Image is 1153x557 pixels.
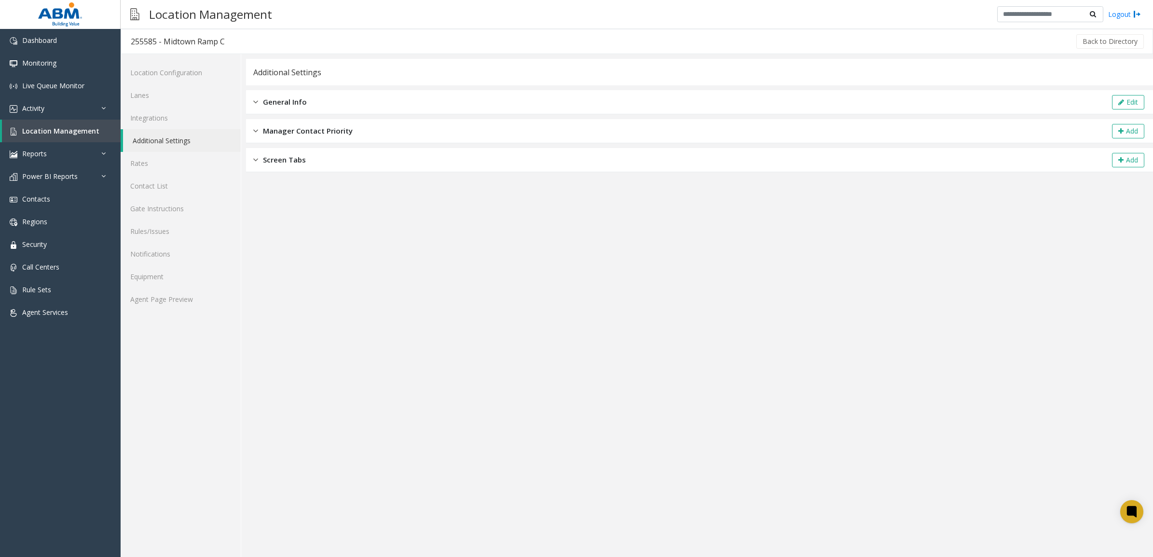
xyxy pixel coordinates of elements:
[121,220,241,243] a: Rules/Issues
[144,2,277,26] h3: Location Management
[1076,34,1144,49] button: Back to Directory
[130,2,139,26] img: pageIcon
[10,264,17,272] img: 'icon'
[1133,9,1141,19] img: logout
[121,107,241,129] a: Integrations
[22,126,99,136] span: Location Management
[253,125,258,136] img: closed
[253,154,258,165] img: closed
[10,37,17,45] img: 'icon'
[131,35,225,48] div: 255585 - Midtown Ramp C
[263,154,306,165] span: Screen Tabs
[22,194,50,204] span: Contacts
[22,217,47,226] span: Regions
[10,286,17,294] img: 'icon'
[10,173,17,181] img: 'icon'
[10,82,17,90] img: 'icon'
[10,150,17,158] img: 'icon'
[1108,9,1141,19] a: Logout
[263,125,353,136] span: Manager Contact Priority
[22,262,59,272] span: Call Centers
[253,66,321,79] div: Additional Settings
[22,58,56,68] span: Monitoring
[22,240,47,249] span: Security
[22,104,44,113] span: Activity
[1112,95,1144,109] button: Edit
[121,84,241,107] a: Lanes
[22,172,78,181] span: Power BI Reports
[1112,153,1144,167] button: Add
[10,196,17,204] img: 'icon'
[121,175,241,197] a: Contact List
[22,149,47,158] span: Reports
[10,105,17,113] img: 'icon'
[22,36,57,45] span: Dashboard
[2,120,121,142] a: Location Management
[10,241,17,249] img: 'icon'
[123,129,241,152] a: Additional Settings
[121,61,241,84] a: Location Configuration
[22,285,51,294] span: Rule Sets
[253,96,258,108] img: closed
[263,96,307,108] span: General Info
[22,308,68,317] span: Agent Services
[1112,124,1144,138] button: Add
[10,218,17,226] img: 'icon'
[10,309,17,317] img: 'icon'
[10,128,17,136] img: 'icon'
[22,81,84,90] span: Live Queue Monitor
[121,243,241,265] a: Notifications
[10,60,17,68] img: 'icon'
[121,265,241,288] a: Equipment
[121,152,241,175] a: Rates
[121,288,241,311] a: Agent Page Preview
[121,197,241,220] a: Gate Instructions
